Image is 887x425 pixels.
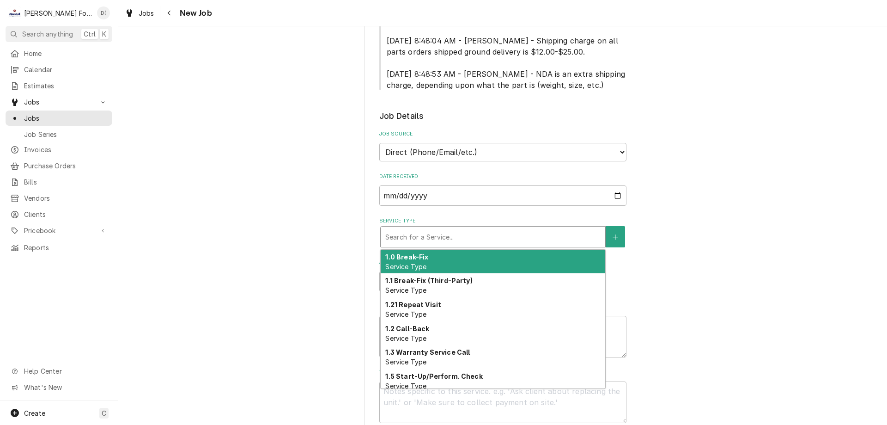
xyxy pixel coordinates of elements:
[379,369,626,376] label: Technician Instructions
[24,382,107,392] span: What's New
[6,26,112,42] button: Search anythingCtrlK
[24,366,107,376] span: Help Center
[8,6,21,19] div: Marshall Food Equipment Service's Avatar
[102,408,106,418] span: C
[24,97,94,107] span: Jobs
[24,129,108,139] span: Job Series
[24,81,108,91] span: Estimates
[385,277,472,284] strong: 1.1 Break-Fix (Third-Party)
[24,49,108,58] span: Home
[24,243,108,253] span: Reports
[379,110,626,122] legend: Job Details
[24,409,45,417] span: Create
[385,358,426,366] span: Service Type
[177,7,212,19] span: New Job
[6,94,112,110] a: Go to Jobs
[606,226,625,247] button: Create New Service
[379,259,626,292] div: Job Type
[6,46,112,61] a: Home
[379,173,626,206] div: Date Received
[102,29,106,39] span: K
[379,217,626,247] div: Service Type
[24,161,108,171] span: Purchase Orders
[121,6,158,21] a: Jobs
[22,29,73,39] span: Search anything
[385,286,426,294] span: Service Type
[385,334,426,342] span: Service Type
[24,145,108,154] span: Invoices
[379,217,626,225] label: Service Type
[385,372,482,380] strong: 1.5 Start-Up/Perform. Check
[8,6,21,19] div: M
[6,111,112,126] a: Jobs
[24,193,108,203] span: Vendors
[385,382,426,390] span: Service Type
[613,234,618,240] svg: Create New Service
[385,325,429,333] strong: 1.2 Call-Back
[6,174,112,190] a: Bills
[6,363,112,379] a: Go to Help Center
[6,142,112,157] a: Invoices
[162,6,177,20] button: Navigate back
[6,127,112,142] a: Job Series
[385,263,426,271] span: Service Type
[385,310,426,318] span: Service Type
[97,6,110,19] div: Derek Testa (81)'s Avatar
[6,380,112,395] a: Go to What's New
[379,303,626,311] label: Reason For Call
[379,303,626,357] div: Reason For Call
[6,62,112,77] a: Calendar
[6,158,112,173] a: Purchase Orders
[6,207,112,222] a: Clients
[379,259,626,266] label: Job Type
[379,185,626,206] input: yyyy-mm-dd
[379,130,626,161] div: Job Source
[24,226,94,235] span: Pricebook
[97,6,110,19] div: D(
[6,191,112,206] a: Vendors
[24,8,92,18] div: [PERSON_NAME] Food Equipment Service
[24,209,108,219] span: Clients
[24,177,108,187] span: Bills
[379,173,626,180] label: Date Received
[6,78,112,93] a: Estimates
[385,348,470,356] strong: 1.3 Warranty Service Call
[24,65,108,74] span: Calendar
[385,253,428,261] strong: 1.0 Break-Fix
[6,240,112,255] a: Reports
[84,29,96,39] span: Ctrl
[139,8,154,18] span: Jobs
[385,301,441,308] strong: 1.21 Repeat Visit
[24,113,108,123] span: Jobs
[6,223,112,238] a: Go to Pricebook
[379,130,626,138] label: Job Source
[379,369,626,423] div: Technician Instructions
